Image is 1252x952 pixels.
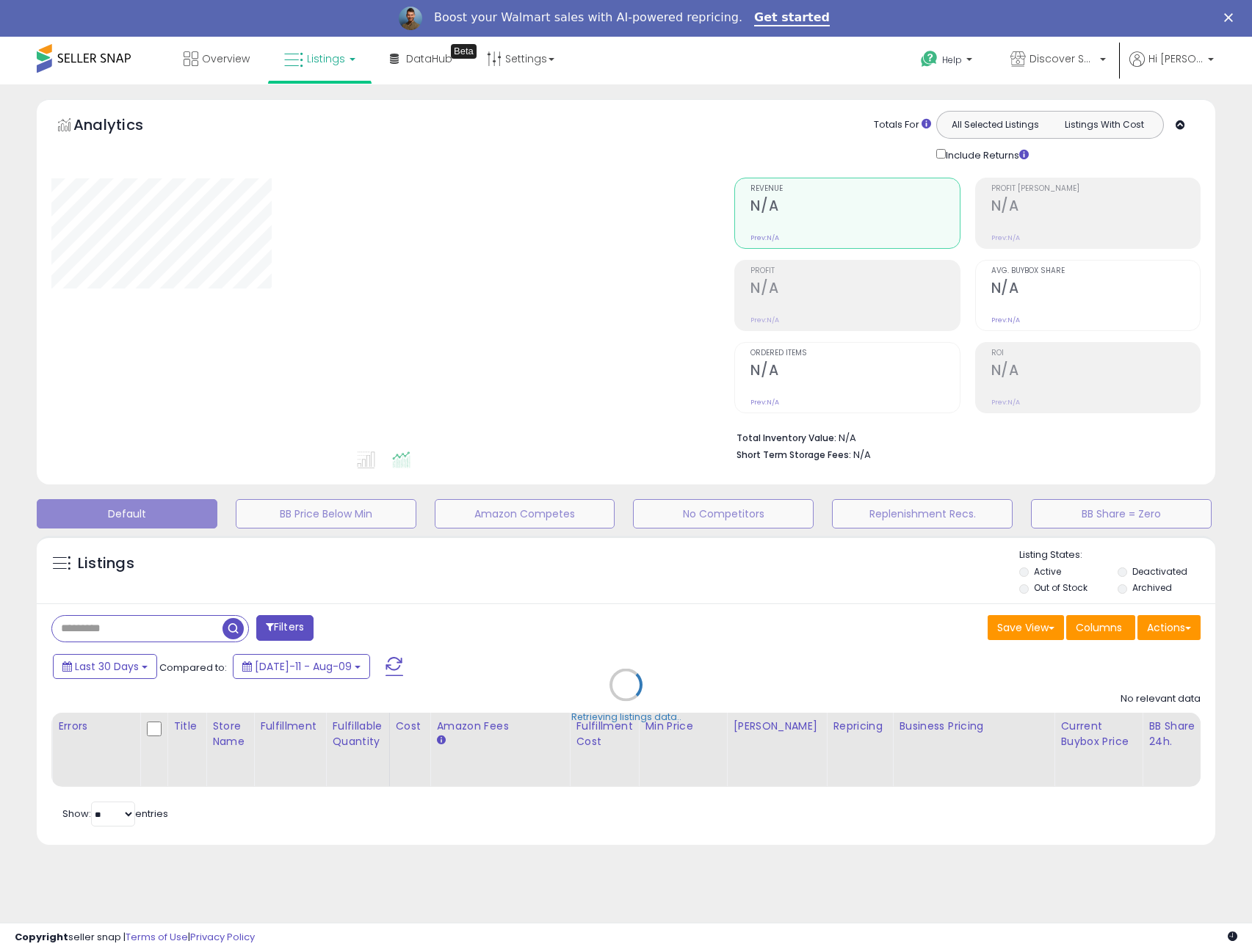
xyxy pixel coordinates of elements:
[737,432,836,444] b: Total Inventory Value:
[737,428,1190,446] li: N/A
[1129,51,1214,84] a: Hi [PERSON_NAME]
[379,37,463,81] a: DataHub
[874,118,931,132] div: Totals For
[750,185,959,193] span: Revenue
[750,280,959,299] h2: N/A
[750,362,959,382] h2: N/A
[434,10,742,25] div: Boost your Walmart sales with AI-powered repricing.
[406,51,452,66] span: DataHub
[991,197,1200,217] h2: N/A
[991,280,1200,299] h2: N/A
[750,197,959,217] h2: N/A
[991,185,1200,193] span: Profit [PERSON_NAME]
[1049,115,1159,134] button: Listings With Cost
[451,44,477,59] div: Tooltip anchor
[750,233,779,242] small: Prev: N/A
[832,499,1013,528] button: Replenishment Recs.
[435,499,615,528] button: Amazon Competes
[853,448,871,462] span: N/A
[273,37,366,81] a: Listings
[991,233,1020,242] small: Prev: N/A
[1148,51,1204,66] span: Hi [PERSON_NAME]
[737,448,851,461] b: Short Term Storage Fees:
[750,267,959,275] span: Profit
[750,398,779,407] small: Prev: N/A
[941,115,1050,134] button: All Selected Listings
[942,54,962,66] span: Help
[991,362,1200,382] h2: N/A
[37,499,217,528] button: Default
[991,349,1200,357] span: ROI
[750,316,779,324] small: Prev: N/A
[999,37,1117,84] a: Discover Savings
[73,115,172,139] h5: Analytics
[909,39,987,84] a: Help
[202,51,250,66] span: Overview
[754,10,830,26] a: Get started
[476,37,565,81] a: Settings
[173,37,261,81] a: Overview
[236,499,416,528] button: BB Price Below Min
[750,349,959,357] span: Ordered Items
[571,711,681,724] div: Retrieving listings data..
[991,267,1200,275] span: Avg. Buybox Share
[633,499,814,528] button: No Competitors
[920,50,938,68] i: Get Help
[1030,51,1096,66] span: Discover Savings
[991,316,1020,324] small: Prev: N/A
[925,146,1046,163] div: Include Returns
[1031,499,1212,528] button: BB Share = Zero
[399,7,422,30] img: Profile image for Adrian
[307,51,345,66] span: Listings
[991,398,1020,407] small: Prev: N/A
[1224,13,1239,22] div: Close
